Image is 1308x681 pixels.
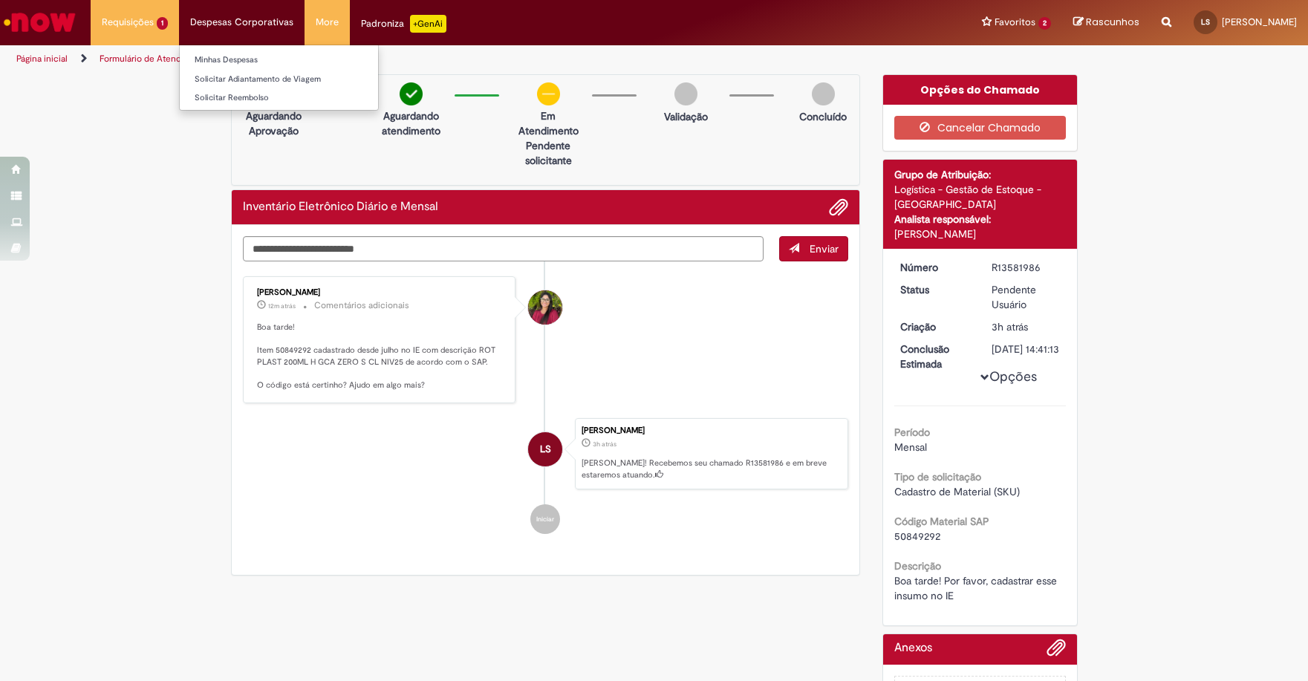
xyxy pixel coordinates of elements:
[513,108,585,138] p: Em Atendimento
[894,559,941,573] b: Descrição
[1073,16,1139,30] a: Rascunhos
[810,242,839,255] span: Enviar
[1201,17,1210,27] span: LS
[316,15,339,30] span: More
[894,470,981,483] b: Tipo de solicitação
[157,17,168,30] span: 1
[375,108,447,138] p: Aguardando atendimento
[889,342,980,371] dt: Conclusão Estimada
[992,342,1061,356] div: [DATE] 14:41:13
[180,52,378,68] a: Minhas Despesas
[894,574,1060,602] span: Boa tarde! Por favor, cadastrar esse insumo no IE
[992,260,1061,275] div: R13581986
[361,15,446,33] div: Padroniza
[314,299,409,312] small: Comentários adicionais
[1222,16,1297,28] span: [PERSON_NAME]
[180,90,378,106] a: Solicitar Reembolso
[894,485,1020,498] span: Cadastro de Material (SKU)
[894,116,1066,140] button: Cancelar Chamado
[190,15,293,30] span: Despesas Corporativas
[992,320,1028,333] span: 3h atrás
[894,212,1066,227] div: Analista responsável:
[16,53,68,65] a: Página inicial
[268,302,296,310] span: 12m atrás
[1086,15,1139,29] span: Rascunhos
[528,290,562,325] div: Maria Leticia Fuzeto Ferreira
[243,418,849,489] li: Livia Dos Santos
[410,15,446,33] p: +GenAi
[894,440,927,454] span: Mensal
[829,198,848,217] button: Adicionar anexos
[674,82,697,105] img: img-circle-grey.png
[894,182,1066,212] div: Logística - Gestão de Estoque - [GEOGRAPHIC_DATA]
[883,75,1077,105] div: Opções do Chamado
[11,45,861,73] ul: Trilhas de página
[1047,638,1066,665] button: Adicionar anexos
[582,457,840,480] p: [PERSON_NAME]! Recebemos seu chamado R13581986 e em breve estaremos atuando.
[1,7,78,37] img: ServiceNow
[894,227,1066,241] div: [PERSON_NAME]
[540,431,551,467] span: LS
[992,319,1061,334] div: 30/09/2025 14:41:09
[889,260,980,275] dt: Número
[528,432,562,466] div: Livia Dos Santos
[179,45,379,111] ul: Despesas Corporativas
[1038,17,1051,30] span: 2
[889,282,980,297] dt: Status
[582,426,840,435] div: [PERSON_NAME]
[180,71,378,88] a: Solicitar Adiantamento de Viagem
[894,515,989,528] b: Código Material SAP
[889,319,980,334] dt: Criação
[664,109,708,124] p: Validação
[799,109,847,124] p: Concluído
[894,642,932,655] h2: Anexos
[257,322,504,391] p: Boa tarde! Item 50849292 cadastrado desde julho no IE com descrição ROT PLAST 200ML H GCA ZERO S ...
[243,201,438,214] h2: Inventário Eletrônico Diário e Mensal Histórico de tíquete
[400,82,423,105] img: check-circle-green.png
[779,236,848,261] button: Enviar
[537,82,560,105] img: circle-minus.png
[102,15,154,30] span: Requisições
[243,236,764,261] textarea: Digite sua mensagem aqui...
[268,302,296,310] time: 30/09/2025 17:25:40
[238,108,310,138] p: Aguardando Aprovação
[894,530,940,543] span: 50849292
[513,138,585,168] p: Pendente solicitante
[992,282,1061,312] div: Pendente Usuário
[894,167,1066,182] div: Grupo de Atribuição:
[100,53,209,65] a: Formulário de Atendimento
[992,320,1028,333] time: 30/09/2025 14:41:09
[593,440,616,449] span: 3h atrás
[812,82,835,105] img: img-circle-grey.png
[257,288,504,297] div: [PERSON_NAME]
[995,15,1035,30] span: Favoritos
[894,426,930,439] b: Período
[593,440,616,449] time: 30/09/2025 14:41:09
[243,261,849,549] ul: Histórico de tíquete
